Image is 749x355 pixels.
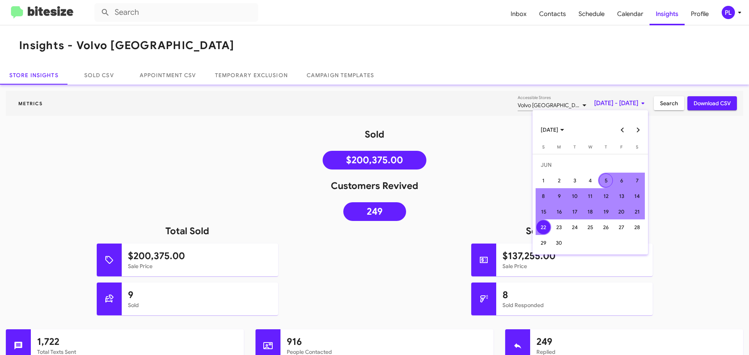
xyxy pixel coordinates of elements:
td: June 28, 2025 [629,219,645,235]
div: 4 [583,173,597,187]
div: 12 [599,189,613,203]
button: Choose month and year [534,122,570,138]
td: June 25, 2025 [582,219,598,235]
div: 24 [568,220,582,234]
div: 11 [583,189,597,203]
td: June 14, 2025 [629,188,645,204]
td: June 23, 2025 [551,219,567,235]
div: 25 [583,220,597,234]
div: 2 [552,173,566,187]
td: June 8, 2025 [536,188,551,204]
button: Next month [630,122,646,138]
th: Sunday [536,143,551,154]
div: 29 [536,236,550,250]
div: 14 [630,189,644,203]
div: 27 [614,220,628,234]
th: Wednesday [582,143,598,154]
td: June 12, 2025 [598,188,614,204]
td: June 24, 2025 [567,219,582,235]
td: JUN [536,157,645,173]
div: 23 [552,220,566,234]
div: 16 [552,205,566,219]
div: 1 [536,173,550,187]
td: June 22, 2025 [536,219,551,235]
td: June 2, 2025 [551,173,567,188]
td: June 6, 2025 [614,173,629,188]
div: 19 [599,205,613,219]
div: 28 [630,220,644,234]
td: June 18, 2025 [582,204,598,219]
div: 18 [583,205,597,219]
td: June 27, 2025 [614,219,629,235]
div: 9 [552,189,566,203]
td: June 30, 2025 [551,235,567,251]
div: 10 [568,189,582,203]
td: June 19, 2025 [598,204,614,219]
td: June 21, 2025 [629,204,645,219]
th: Monday [551,143,567,154]
div: 21 [630,205,644,219]
div: 30 [552,236,566,250]
th: Tuesday [567,143,582,154]
button: Previous month [615,122,630,138]
div: 13 [614,189,628,203]
div: 22 [536,220,550,234]
div: 3 [568,173,582,187]
td: June 29, 2025 [536,235,551,251]
td: June 11, 2025 [582,188,598,204]
div: 8 [536,189,550,203]
div: 26 [599,220,613,234]
div: 17 [568,205,582,219]
td: June 17, 2025 [567,204,582,219]
div: 7 [630,173,644,187]
td: June 5, 2025 [598,173,614,188]
td: June 7, 2025 [629,173,645,188]
span: [DATE] [541,123,564,137]
th: Thursday [598,143,614,154]
th: Friday [614,143,629,154]
td: June 1, 2025 [536,173,551,188]
td: June 20, 2025 [614,204,629,219]
th: Saturday [629,143,645,154]
td: June 10, 2025 [567,188,582,204]
div: 5 [599,173,613,187]
td: June 4, 2025 [582,173,598,188]
td: June 3, 2025 [567,173,582,188]
td: June 16, 2025 [551,204,567,219]
td: June 13, 2025 [614,188,629,204]
td: June 15, 2025 [536,204,551,219]
div: 6 [614,173,628,187]
td: June 9, 2025 [551,188,567,204]
div: 20 [614,205,628,219]
td: June 26, 2025 [598,219,614,235]
div: 15 [536,205,550,219]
